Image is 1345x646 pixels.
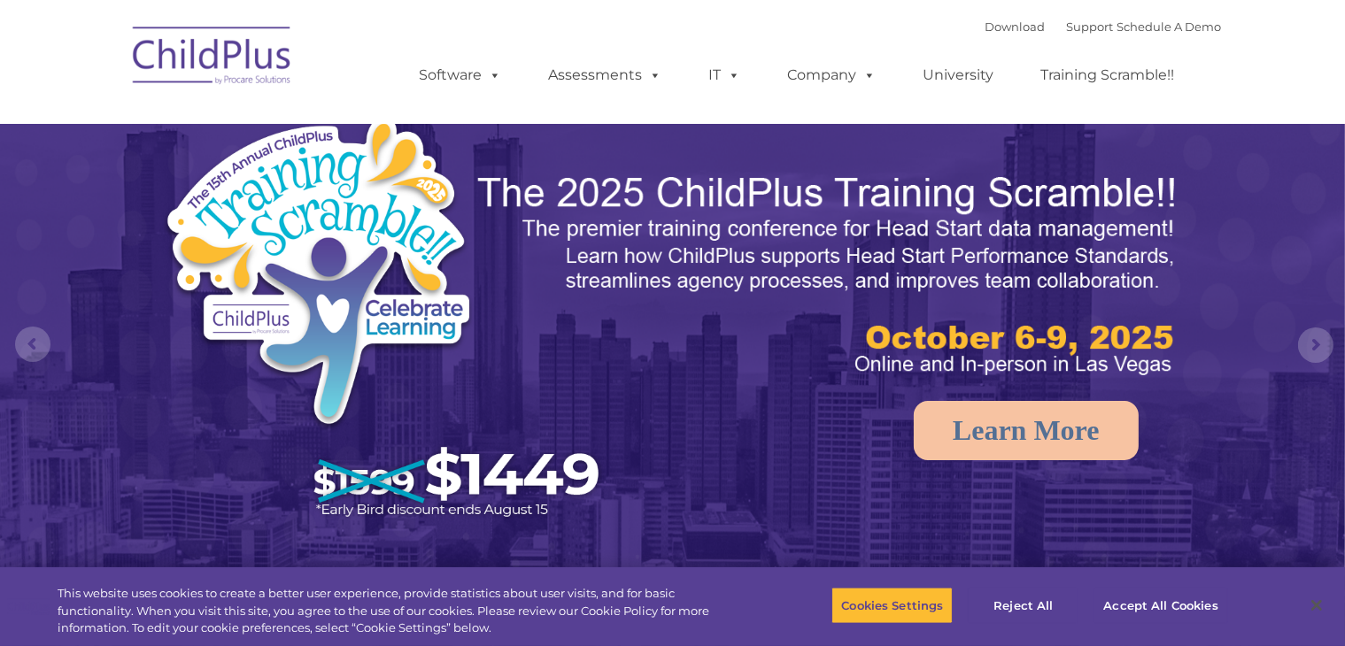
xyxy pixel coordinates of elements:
[58,585,739,637] div: This website uses cookies to create a better user experience, provide statistics about user visit...
[692,58,759,93] a: IT
[986,19,1046,34] a: Download
[1297,586,1336,625] button: Close
[968,587,1078,624] button: Reject All
[1094,587,1227,624] button: Accept All Cookies
[246,189,321,203] span: Phone number
[1024,58,1193,93] a: Training Scramble!!
[531,58,680,93] a: Assessments
[1117,19,1222,34] a: Schedule A Demo
[402,58,520,93] a: Software
[1067,19,1114,34] a: Support
[914,401,1139,460] a: Learn More
[906,58,1012,93] a: University
[831,587,953,624] button: Cookies Settings
[124,14,301,103] img: ChildPlus by Procare Solutions
[770,58,894,93] a: Company
[246,117,300,130] span: Last name
[986,19,1222,34] font: |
